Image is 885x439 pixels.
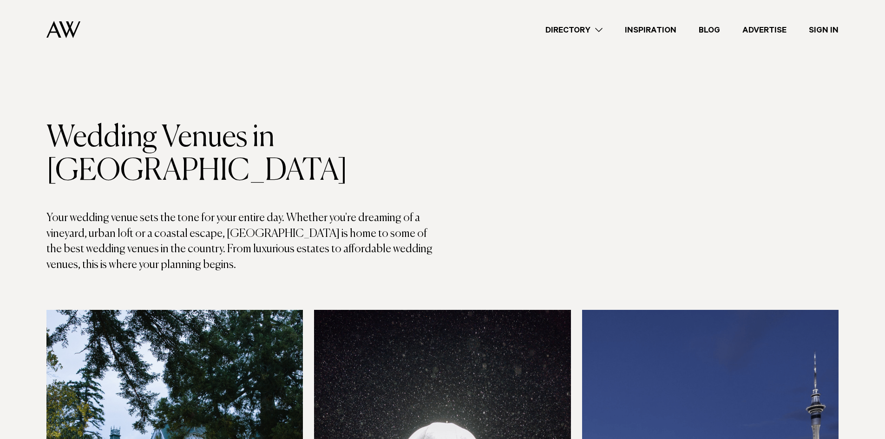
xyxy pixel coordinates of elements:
a: Inspiration [614,24,688,36]
a: Directory [534,24,614,36]
img: Auckland Weddings Logo [46,21,80,38]
a: Sign In [798,24,850,36]
a: Blog [688,24,731,36]
h1: Wedding Venues in [GEOGRAPHIC_DATA] [46,121,443,188]
p: Your wedding venue sets the tone for your entire day. Whether you're dreaming of a vineyard, urba... [46,210,443,273]
a: Advertise [731,24,798,36]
